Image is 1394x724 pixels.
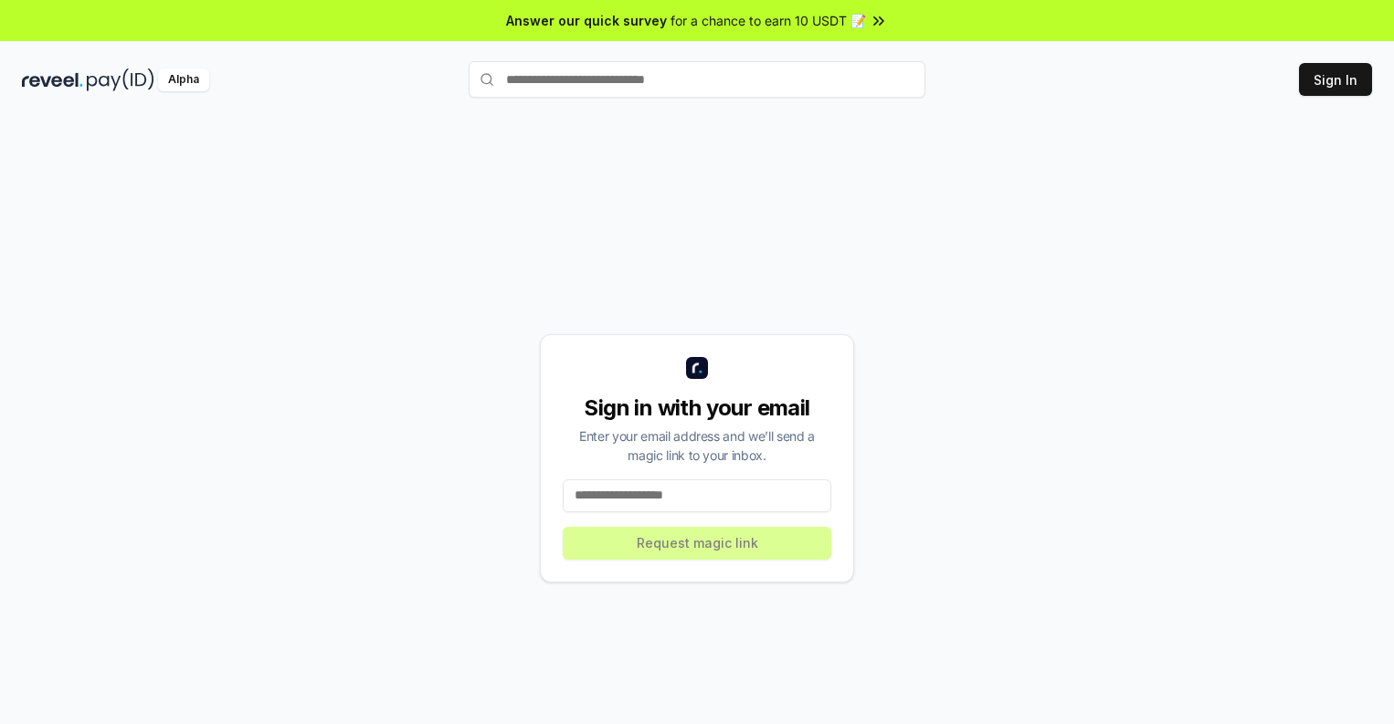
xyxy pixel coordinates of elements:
[563,426,831,465] div: Enter your email address and we’ll send a magic link to your inbox.
[563,393,831,423] div: Sign in with your email
[1299,63,1372,96] button: Sign In
[671,11,866,30] span: for a chance to earn 10 USDT 📝
[87,68,154,91] img: pay_id
[686,357,708,379] img: logo_small
[158,68,209,91] div: Alpha
[22,68,83,91] img: reveel_dark
[506,11,667,30] span: Answer our quick survey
